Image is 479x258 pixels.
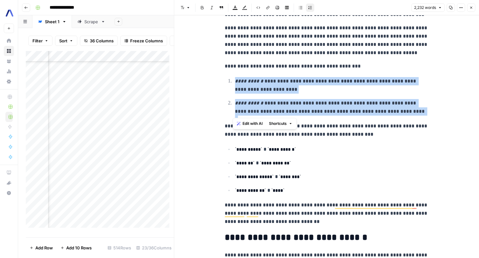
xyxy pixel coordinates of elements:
[105,243,134,253] div: 514 Rows
[59,38,67,44] span: Sort
[35,245,53,251] span: Add Row
[4,178,14,188] div: What's new?
[32,15,72,28] a: Sheet 1
[411,4,445,12] button: 2,232 words
[4,66,14,76] a: Usage
[4,178,14,188] button: What's new?
[26,243,57,253] button: Add Row
[55,36,77,46] button: Sort
[80,36,118,46] button: 36 Columns
[4,76,14,87] a: Settings
[120,36,167,46] button: Freeze Columns
[4,5,14,21] button: Workspace: Assembly AI
[4,7,15,19] img: Assembly AI Logo
[28,36,53,46] button: Filter
[134,243,174,253] div: 23/36 Columns
[269,121,287,126] span: Shortcuts
[4,188,14,198] button: Help + Support
[90,38,114,44] span: 36 Columns
[266,119,295,128] button: Shortcuts
[414,5,436,11] span: 2,232 words
[4,36,14,46] a: Home
[130,38,163,44] span: Freeze Columns
[4,168,14,178] a: AirOps Academy
[234,119,265,128] button: Edit with AI
[4,56,14,66] a: Your Data
[243,121,263,126] span: Edit with AI
[72,15,111,28] a: Scrape
[4,46,14,56] a: Browse
[66,245,92,251] span: Add 10 Rows
[32,38,43,44] span: Filter
[84,18,98,25] div: Scrape
[45,18,60,25] div: Sheet 1
[57,243,95,253] button: Add 10 Rows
